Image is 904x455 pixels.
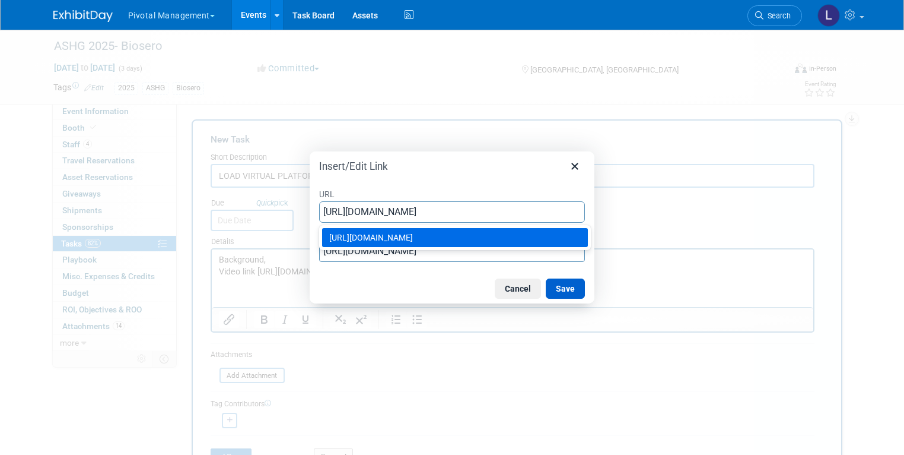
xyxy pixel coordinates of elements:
div: [URL][DOMAIN_NAME] [329,230,583,245]
button: Close [565,156,585,176]
h1: Insert/Edit Link [319,160,388,173]
img: ExhibitDay [53,10,113,22]
p: Background, [7,5,595,17]
span: Search [763,11,791,20]
body: Rich Text Area. Press ALT-0 for help. [7,5,596,29]
label: Text to display [319,225,585,241]
div: Insert/Edit Link [310,151,594,304]
a: Search [747,5,802,26]
button: Cancel [495,279,541,299]
img: Leslie Pelton [817,4,840,27]
p: Video link [URL][DOMAIN_NAME] [7,17,595,29]
label: URL [319,186,585,201]
div: https://youtu.be/unlNnrKMMDU?si=W2C5HX2XAGqZj4DZ [322,228,588,247]
button: Save [546,279,585,299]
